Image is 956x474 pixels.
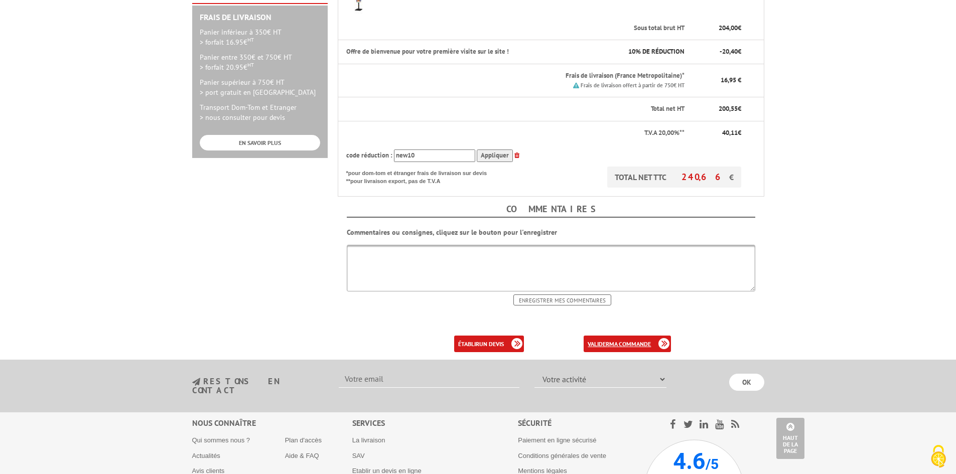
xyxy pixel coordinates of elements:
a: Actualités [192,452,220,459]
span: > forfait 20.95€ [200,63,254,72]
p: T.V.A 20,00%** [346,128,685,138]
p: Total net HT [346,104,685,114]
a: établirun devis [454,336,524,352]
span: > forfait 16.95€ [200,38,254,47]
a: validerma commande [584,336,671,352]
a: Paiement en ligne sécurisé [518,436,596,444]
img: Cookies (fenêtre modale) [926,444,951,469]
img: picto.png [573,82,579,88]
p: *pour dom-tom et étranger frais de livraison sur devis **pour livraison export, pas de T.V.A [346,167,497,185]
b: Commentaires ou consignes, cliquez sur le bouton pour l'enregistrer [347,228,557,237]
small: Frais de livraison offert à partir de 750€ HT [581,82,685,89]
th: Offre de bienvenue pour votre première visite sur le site ! [338,40,608,64]
p: Panier entre 350€ et 750€ HT [200,52,320,72]
p: € [694,24,741,33]
a: La livraison [352,436,385,444]
p: € [694,104,741,114]
button: Cookies (fenêtre modale) [921,440,956,474]
p: Panier inférieur à 350€ HT [200,27,320,47]
b: ma commande [609,340,651,348]
a: Qui sommes nous ? [192,436,250,444]
span: 10 [628,47,635,56]
span: 20,40 [722,47,738,56]
a: Conditions générales de vente [518,452,606,459]
p: Transport Dom-Tom et Etranger [200,102,320,122]
p: TOTAL NET TTC € [607,167,741,188]
p: Frais de livraison (France Metropolitaine)* [386,71,685,81]
div: Nous connaître [192,417,352,429]
p: % DE RÉDUCTION [616,47,685,57]
a: EN SAVOIR PLUS [200,135,320,150]
span: 16,95 € [721,76,741,84]
a: Aide & FAQ [285,452,319,459]
sup: HT [247,61,254,68]
span: 40,11 [722,128,738,137]
input: OK [729,374,764,391]
b: un devis [479,340,504,348]
img: newsletter.jpg [192,378,200,386]
sup: HT [247,36,254,43]
a: Plan d'accès [285,436,322,444]
span: 240,66 [681,171,729,183]
input: Votre email [339,371,519,388]
h4: Commentaires [347,202,755,218]
span: > port gratuit en [GEOGRAPHIC_DATA] [200,88,316,97]
p: - € [694,47,741,57]
span: code réduction : [346,151,392,160]
span: > nous consulter pour devis [200,113,285,122]
span: 204,00 [719,24,738,32]
th: Sous total brut HT [378,17,686,40]
div: Sécurité [518,417,644,429]
a: SAV [352,452,365,459]
h3: restons en contact [192,377,324,395]
h2: Frais de Livraison [200,13,320,22]
div: Services [352,417,518,429]
input: Appliquer [477,149,513,162]
span: 200,55 [719,104,738,113]
p: Panier supérieur à 750€ HT [200,77,320,97]
input: Enregistrer mes commentaires [513,294,611,305]
p: € [694,128,741,138]
a: Haut de la page [776,418,804,459]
